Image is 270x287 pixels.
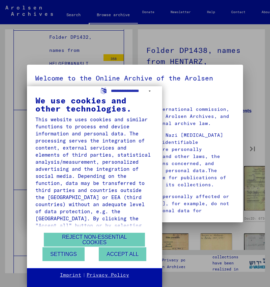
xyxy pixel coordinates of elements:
[44,233,145,247] button: Reject non-essential cookies
[99,247,146,261] button: Accept all
[35,116,154,272] div: This website uses cookies and similar functions to process end device information and personal da...
[42,247,85,261] button: Settings
[60,272,81,279] a: Imprint
[87,272,129,279] a: Privacy Policy
[35,96,154,113] div: We use cookies and other technologies.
